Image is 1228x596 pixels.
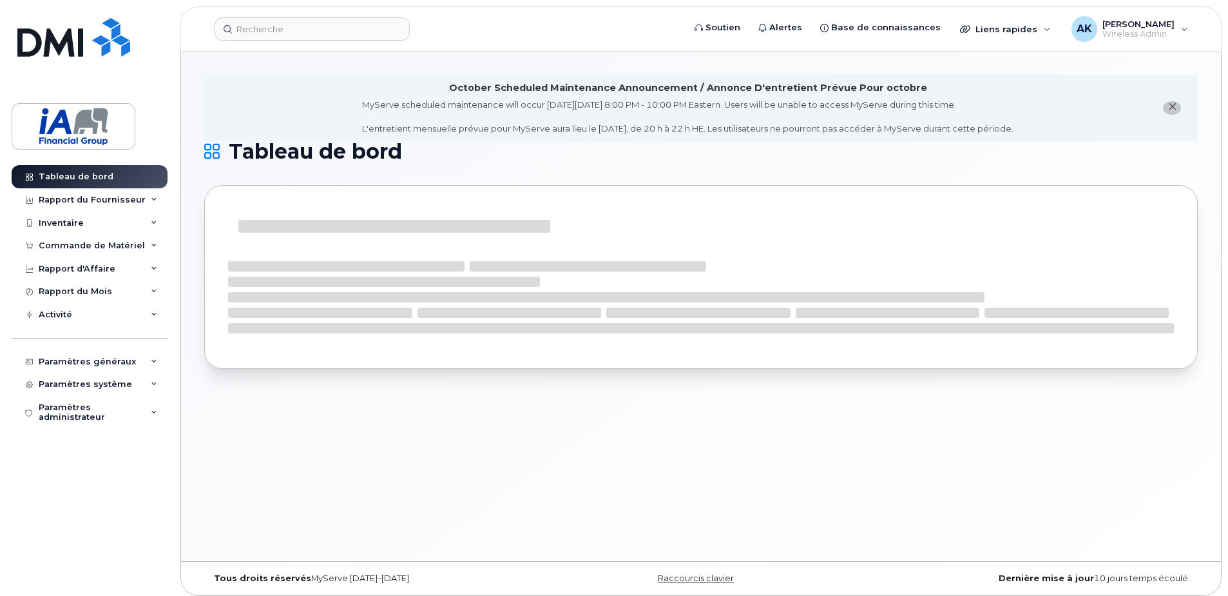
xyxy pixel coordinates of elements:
[362,99,1013,135] div: MyServe scheduled maintenance will occur [DATE][DATE] 8:00 PM - 10:00 PM Eastern. Users will be u...
[999,573,1094,583] strong: Dernière mise à jour
[658,573,734,583] a: Raccourcis clavier
[449,81,927,95] div: October Scheduled Maintenance Announcement / Annonce D'entretient Prévue Pour octobre
[867,573,1198,584] div: 10 jours temps écoulé
[1163,101,1181,115] button: close notification
[229,142,402,161] span: Tableau de bord
[214,573,311,583] strong: Tous droits réservés
[204,573,535,584] div: MyServe [DATE]–[DATE]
